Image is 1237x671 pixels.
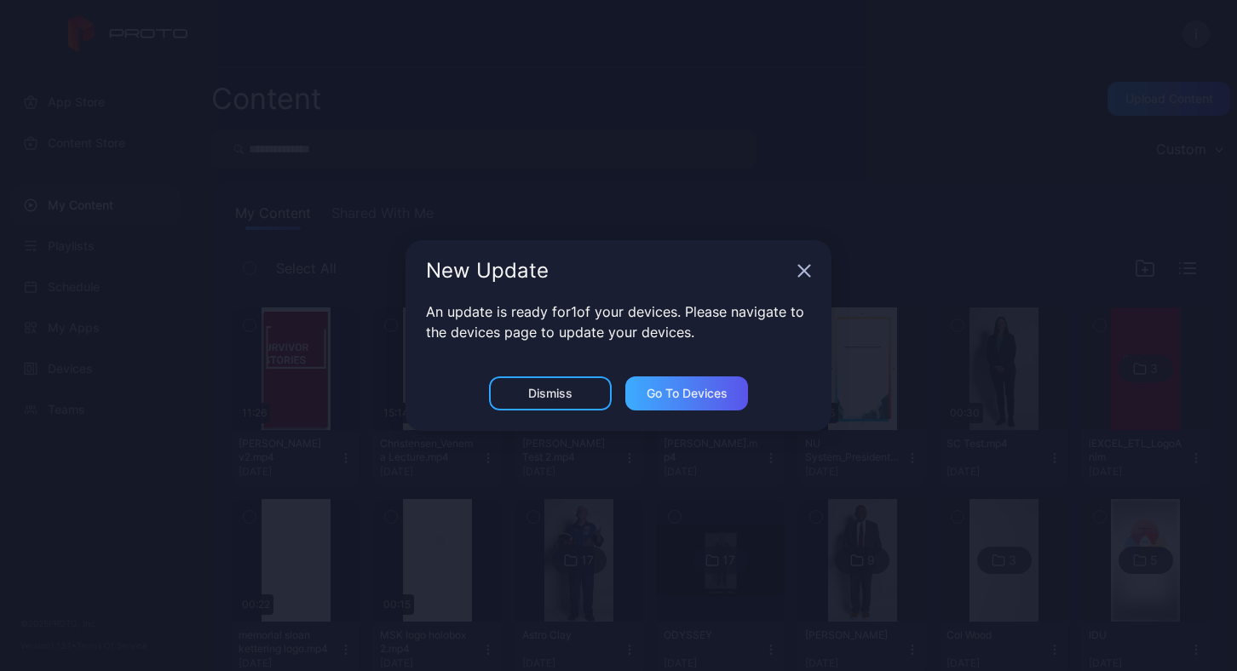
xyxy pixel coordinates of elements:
div: Go to devices [647,387,728,400]
button: Dismiss [489,376,612,410]
div: New Update [426,261,791,281]
div: Dismiss [528,387,572,400]
button: Go to devices [625,376,748,410]
p: An update is ready for 1 of your devices. Please navigate to the devices page to update your devi... [426,301,811,342]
